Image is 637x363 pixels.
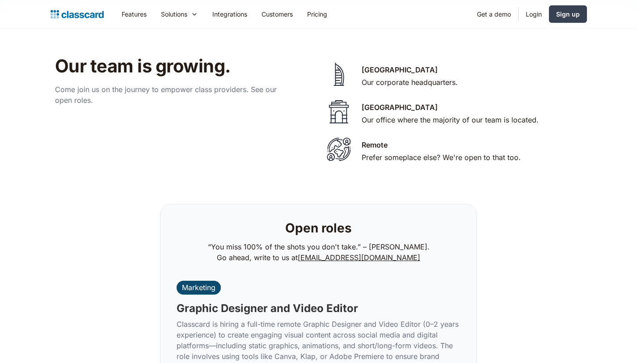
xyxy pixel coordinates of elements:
div: Prefer someplace else? We're open to that too. [362,152,521,163]
a: Pricing [300,4,334,24]
a: Integrations [205,4,254,24]
div: Our office where the majority of our team is located. [362,114,539,125]
h2: Our team is growing. [55,55,339,77]
div: Sign up [556,9,580,19]
a: Sign up [549,5,587,23]
div: Marketing [182,283,215,292]
p: Come join us on the journey to empower class providers. See our open roles. [55,84,287,106]
h3: Graphic Designer and Video Editor [177,302,358,315]
div: [GEOGRAPHIC_DATA] [362,64,438,75]
div: Our corporate headquarters. [362,77,458,88]
a: Login [519,4,549,24]
div: Solutions [161,9,187,19]
a: [EMAIL_ADDRESS][DOMAIN_NAME] [298,253,420,262]
a: Get a demo [470,4,518,24]
a: Customers [254,4,300,24]
div: Remote [362,139,388,150]
a: Features [114,4,154,24]
div: Solutions [154,4,205,24]
a: home [51,8,104,21]
p: “You miss 100% of the shots you don't take.” – [PERSON_NAME]. Go ahead, write to us at [208,241,430,263]
h2: Open roles [285,220,352,236]
div: [GEOGRAPHIC_DATA] [362,102,438,113]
